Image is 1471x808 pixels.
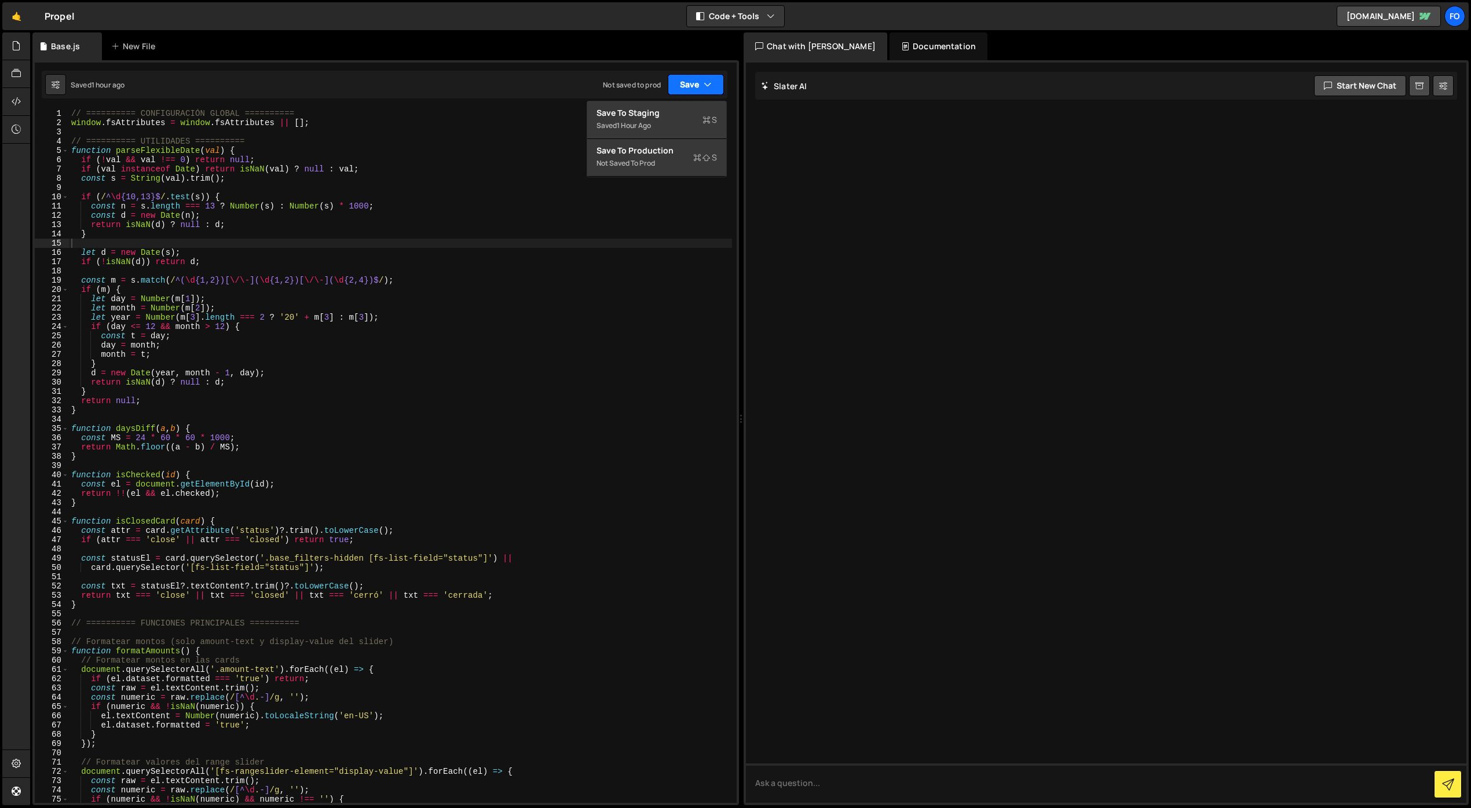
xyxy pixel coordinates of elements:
div: Propel [45,9,74,23]
div: 51 [35,572,69,582]
div: 55 [35,609,69,619]
div: 1 hour ago [617,120,651,130]
div: 66 [35,711,69,721]
button: Save to StagingS Saved1 hour ago [587,101,726,139]
div: 2 [35,118,69,127]
div: 48 [35,544,69,554]
div: 8 [35,174,69,183]
span: S [702,114,717,126]
div: 39 [35,461,69,470]
div: 58 [35,637,69,646]
span: S [693,152,717,163]
div: 9 [35,183,69,192]
h2: Slater AI [761,81,807,92]
div: 71 [35,758,69,767]
div: 33 [35,405,69,415]
div: 40 [35,470,69,480]
div: 69 [35,739,69,748]
div: 60 [35,656,69,665]
a: fo [1444,6,1465,27]
div: 5 [35,146,69,155]
div: 52 [35,582,69,591]
div: 32 [35,396,69,405]
div: 44 [35,507,69,517]
a: [DOMAIN_NAME] [1337,6,1441,27]
div: Not saved to prod [597,156,717,170]
button: Code + Tools [687,6,784,27]
div: 12 [35,211,69,220]
div: 15 [35,239,69,248]
div: Documentation [890,32,987,60]
div: 17 [35,257,69,266]
div: 43 [35,498,69,507]
div: 67 [35,721,69,730]
div: 35 [35,424,69,433]
div: 73 [35,776,69,785]
div: New File [111,41,160,52]
div: 6 [35,155,69,164]
div: 22 [35,304,69,313]
div: 57 [35,628,69,637]
div: 70 [35,748,69,758]
div: 75 [35,795,69,804]
div: Save to Production [597,145,717,156]
div: 11 [35,202,69,211]
div: Save to Staging [597,107,717,119]
div: 34 [35,415,69,424]
div: 30 [35,378,69,387]
div: 24 [35,322,69,331]
div: 31 [35,387,69,396]
div: 74 [35,785,69,795]
div: 61 [35,665,69,674]
div: 42 [35,489,69,498]
div: 16 [35,248,69,257]
div: 36 [35,433,69,443]
div: 72 [35,767,69,776]
div: Chat with [PERSON_NAME] [744,32,887,60]
div: Base.js [51,41,80,52]
a: 🤙 [2,2,31,30]
div: 63 [35,683,69,693]
div: 50 [35,563,69,572]
div: 45 [35,517,69,526]
div: 49 [35,554,69,563]
div: 27 [35,350,69,359]
div: 20 [35,285,69,294]
div: 13 [35,220,69,229]
div: 62 [35,674,69,683]
div: 1 hour ago [92,80,125,90]
div: 47 [35,535,69,544]
div: 10 [35,192,69,202]
button: Save to ProductionS Not saved to prod [587,139,726,177]
div: 54 [35,600,69,609]
div: Saved [597,119,717,133]
div: 53 [35,591,69,600]
div: 23 [35,313,69,322]
div: Not saved to prod [603,80,661,90]
button: Save [668,74,724,95]
div: 14 [35,229,69,239]
div: 37 [35,443,69,452]
div: Saved [71,80,125,90]
div: 68 [35,730,69,739]
div: 38 [35,452,69,461]
div: 4 [35,137,69,146]
button: Start new chat [1314,75,1406,96]
div: 7 [35,164,69,174]
div: 26 [35,341,69,350]
div: 3 [35,127,69,137]
div: 19 [35,276,69,285]
div: 41 [35,480,69,489]
div: 65 [35,702,69,711]
div: 18 [35,266,69,276]
div: 59 [35,646,69,656]
div: 25 [35,331,69,341]
div: 1 [35,109,69,118]
div: 29 [35,368,69,378]
div: 21 [35,294,69,304]
div: 56 [35,619,69,628]
div: 64 [35,693,69,702]
div: 46 [35,526,69,535]
div: 28 [35,359,69,368]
